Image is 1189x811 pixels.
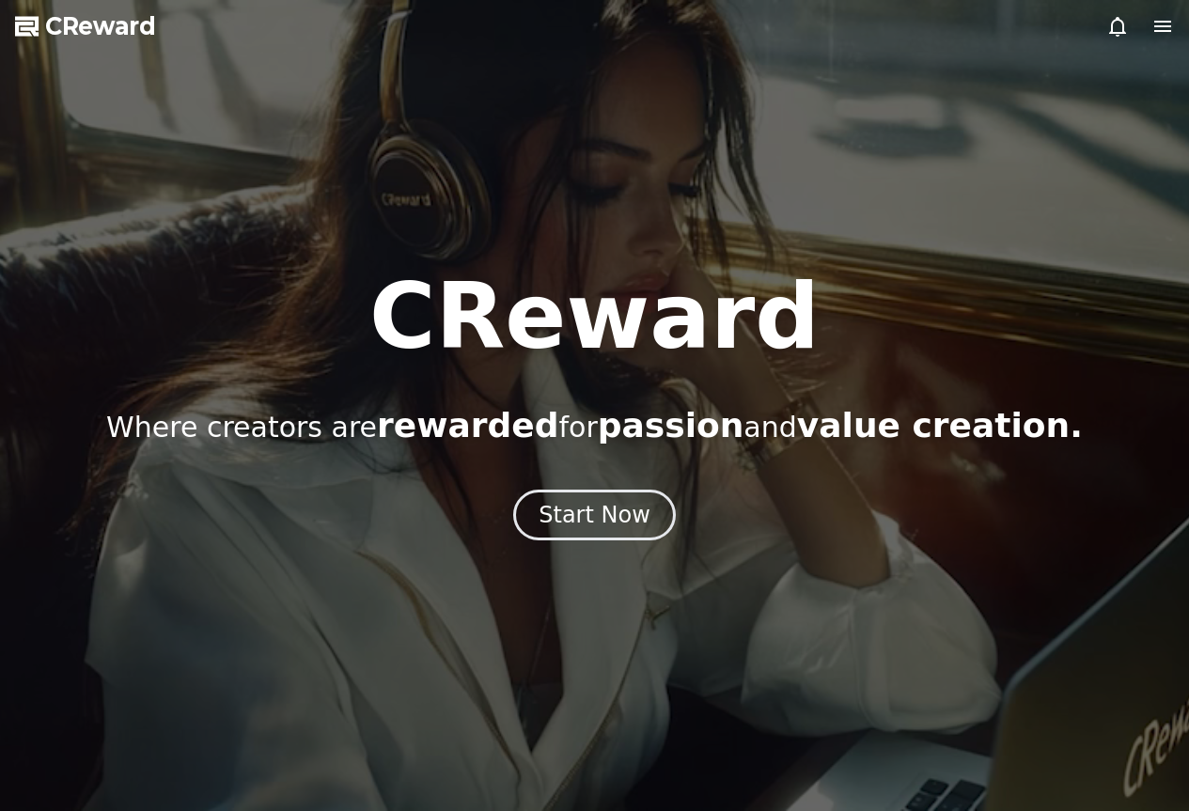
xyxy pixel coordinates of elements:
[369,272,820,362] h1: CReward
[598,406,744,444] span: passion
[45,11,156,41] span: CReward
[513,508,676,526] a: Start Now
[15,11,156,41] a: CReward
[513,490,676,540] button: Start Now
[106,407,1083,444] p: Where creators are for and
[377,406,558,444] span: rewarded
[797,406,1083,444] span: value creation.
[539,500,650,530] div: Start Now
